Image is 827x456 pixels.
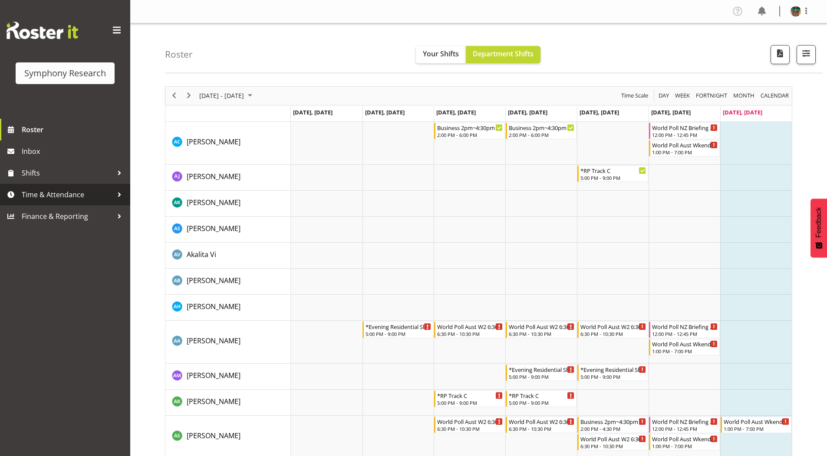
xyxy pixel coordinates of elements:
div: Alana Alexander"s event - World Poll NZ Briefing Weekend Begin From Saturday, August 16, 2025 at ... [649,322,720,338]
button: Timeline Day [657,90,671,101]
a: Akalita Vi [187,249,216,260]
span: Roster [22,123,126,136]
a: [PERSON_NAME] [187,396,241,407]
div: Alana Alexander"s event - World Poll Aust W2 6:30pm~10:30pm Begin From Wednesday, August 13, 2025... [434,322,505,338]
span: calendar [760,90,790,101]
div: World Poll Aust Wkend [652,339,718,348]
div: Amit Kumar"s event - *RP Track C Begin From Thursday, August 14, 2025 at 5:00:00 PM GMT+12:00 End... [506,391,577,407]
a: [PERSON_NAME] [187,430,241,441]
div: 12:00 PM - 12:45 PM [652,330,718,337]
span: [PERSON_NAME] [187,198,241,207]
div: *Evening Residential Shift 5-9pm [509,365,574,374]
div: Ange Steiger"s event - World Poll Aust Wkend Begin From Sunday, August 17, 2025 at 1:00:00 PM GMT... [721,417,791,433]
a: [PERSON_NAME] [187,137,241,147]
div: 2:00 PM - 6:00 PM [437,131,503,138]
span: [DATE], [DATE] [651,108,691,116]
div: 1:00 PM - 7:00 PM [652,348,718,355]
td: Amal Makan resource [165,364,291,390]
td: Aggie Salamone resource [165,217,291,243]
div: 6:30 PM - 10:30 PM [437,425,503,432]
div: *RP Track C [437,391,503,400]
div: 12:00 PM - 12:45 PM [652,131,718,138]
button: August 2025 [198,90,256,101]
a: [PERSON_NAME] [187,335,241,346]
div: Alana Alexander"s event - World Poll Aust W2 6:30pm~10:30pm Begin From Friday, August 15, 2025 at... [577,322,648,338]
a: [PERSON_NAME] [187,370,241,381]
div: Ange Steiger"s event - World Poll Aust W2 6:30pm~10:30pm Begin From Wednesday, August 13, 2025 at... [434,417,505,433]
div: Ange Steiger"s event - Business 2pm~4:30pm Begin From Friday, August 15, 2025 at 2:00:00 PM GMT+1... [577,417,648,433]
div: Amit Kumar"s event - *RP Track C Begin From Wednesday, August 13, 2025 at 5:00:00 PM GMT+12:00 En... [434,391,505,407]
div: Business 2pm~4:30pm [437,123,503,132]
div: World Poll Aust W2 6:30pm~10:30pm [437,322,503,331]
td: Aditi Jaiswal resource [165,165,291,191]
span: Shifts [22,166,113,179]
div: Aditi Jaiswal"s event - *RP Track C Begin From Friday, August 15, 2025 at 5:00:00 PM GMT+12:00 En... [577,166,648,182]
div: *Evening Residential Shift 5-9pm [580,365,646,374]
span: [DATE] - [DATE] [198,90,245,101]
div: World Poll NZ Briefing Weekend [652,322,718,331]
div: World Poll NZ Briefing Weekend [652,417,718,426]
div: Ange Steiger"s event - World Poll Aust Wkend Begin From Saturday, August 16, 2025 at 1:00:00 PM G... [649,434,720,450]
span: Month [732,90,755,101]
div: 12:00 PM - 12:45 PM [652,425,718,432]
button: Timeline Week [674,90,692,101]
div: World Poll Aust W2 6:30pm~10:30pm [509,322,574,331]
span: [PERSON_NAME] [187,224,241,233]
span: Time & Attendance [22,188,113,201]
div: World Poll Aust Wkend [652,140,718,149]
span: [DATE], [DATE] [293,108,333,116]
span: [PERSON_NAME] [187,172,241,181]
button: Timeline Month [732,90,756,101]
img: Rosterit website logo [7,22,78,39]
div: previous period [167,87,181,105]
div: Ange Steiger"s event - World Poll NZ Briefing Weekend Begin From Saturday, August 16, 2025 at 12:... [649,417,720,433]
div: Business 2pm~4:30pm [580,417,646,426]
div: 1:00 PM - 7:00 PM [652,443,718,449]
button: Fortnight [695,90,729,101]
div: *Evening Residential Shift 5-9pm [366,322,431,331]
div: 6:30 PM - 10:30 PM [437,330,503,337]
a: [PERSON_NAME] [187,171,241,182]
div: World Poll Aust W2 6:30pm~10:30pm [509,417,574,426]
h4: Roster [165,49,193,59]
a: [PERSON_NAME] [187,301,241,312]
div: 5:00 PM - 9:00 PM [509,373,574,380]
span: Akalita Vi [187,250,216,259]
span: Fortnight [695,90,728,101]
span: Your Shifts [423,49,459,59]
a: [PERSON_NAME] [187,197,241,208]
div: Symphony Research [24,67,106,80]
div: 5:00 PM - 9:00 PM [580,373,646,380]
div: 5:00 PM - 9:00 PM [580,174,646,181]
div: August 11 - 17, 2025 [196,87,257,105]
div: Alana Alexander"s event - *Evening Residential Shift 5-9pm Begin From Tuesday, August 12, 2025 at... [362,322,433,338]
div: Amal Makan"s event - *Evening Residential Shift 5-9pm Begin From Thursday, August 14, 2025 at 5:0... [506,365,577,381]
div: World Poll Aust W2 6:30pm~10:30pm [580,322,646,331]
div: 6:30 PM - 10:30 PM [580,443,646,449]
div: 5:00 PM - 9:00 PM [509,399,574,406]
div: 6:30 PM - 10:30 PM [509,330,574,337]
span: [DATE], [DATE] [723,108,762,116]
button: Your Shifts [416,46,466,63]
div: Ange Steiger"s event - World Poll Aust W2 6:30pm~10:30pm Begin From Thursday, August 14, 2025 at ... [506,417,577,433]
button: Filter Shifts [797,45,816,64]
span: Week [674,90,691,101]
td: Abbey Craib resource [165,122,291,165]
div: 5:00 PM - 9:00 PM [366,330,431,337]
div: 1:00 PM - 7:00 PM [652,149,718,156]
span: Feedback [815,207,823,238]
button: Previous [168,90,180,101]
span: [PERSON_NAME] [187,276,241,285]
button: Month [759,90,791,101]
div: Ange Steiger"s event - World Poll Aust W2 6:30pm~10:30pm Begin From Friday, August 15, 2025 at 6:... [577,434,648,450]
div: Business 2pm~4:30pm [509,123,574,132]
span: Time Scale [620,90,649,101]
span: Day [658,90,670,101]
div: World Poll Aust W2 6:30pm~10:30pm [580,434,646,443]
td: Alana Alexander resource [165,321,291,364]
div: 2:00 PM - 6:00 PM [509,131,574,138]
